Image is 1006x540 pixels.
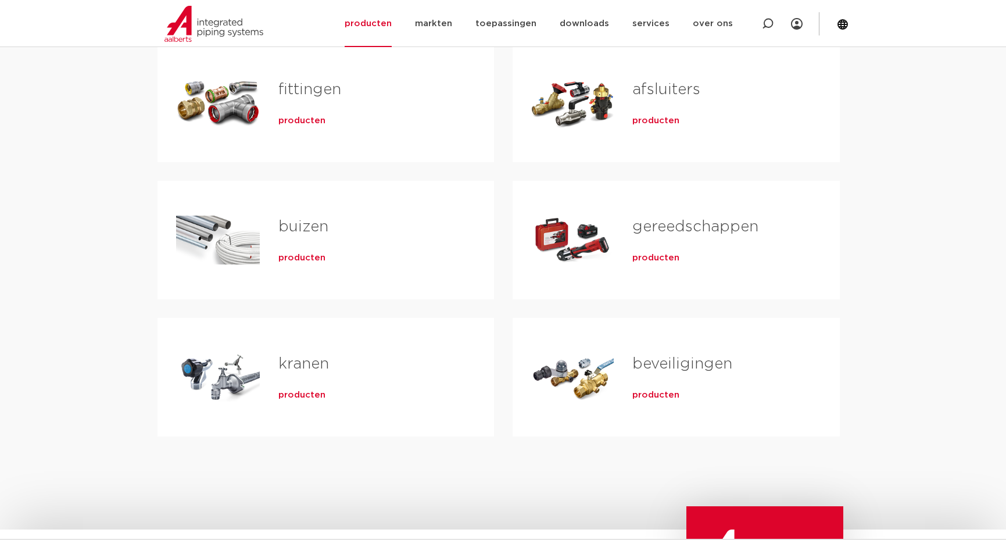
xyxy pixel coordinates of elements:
a: producten [278,252,325,264]
a: afsluiters [632,82,700,97]
a: beveiligingen [632,356,732,371]
a: producten [632,389,679,401]
a: buizen [278,219,328,234]
a: producten [632,115,679,127]
a: fittingen [278,82,341,97]
a: kranen [278,356,329,371]
a: gereedschappen [632,219,758,234]
a: producten [278,389,325,401]
a: producten [632,252,679,264]
a: producten [278,115,325,127]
